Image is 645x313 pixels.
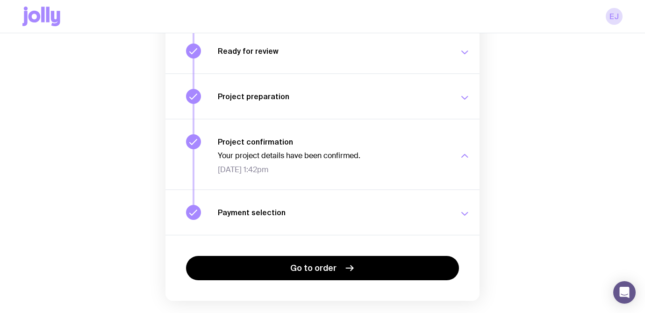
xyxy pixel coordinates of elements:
h3: Project preparation [218,92,448,101]
h3: Ready for review [218,46,448,56]
button: Ready for review [165,28,480,73]
h3: Project confirmation [218,137,448,146]
button: Project confirmationYour project details have been confirmed.[DATE] 1:42pm [165,119,480,189]
button: Project preparation [165,73,480,119]
a: EJ [606,8,623,25]
div: Open Intercom Messenger [613,281,636,304]
a: Go to order [186,256,459,280]
h3: Payment selection [218,208,448,217]
p: Your project details have been confirmed. [218,151,448,160]
button: Payment selection [165,189,480,235]
span: [DATE] 1:42pm [218,165,448,175]
span: Go to order [290,262,337,274]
